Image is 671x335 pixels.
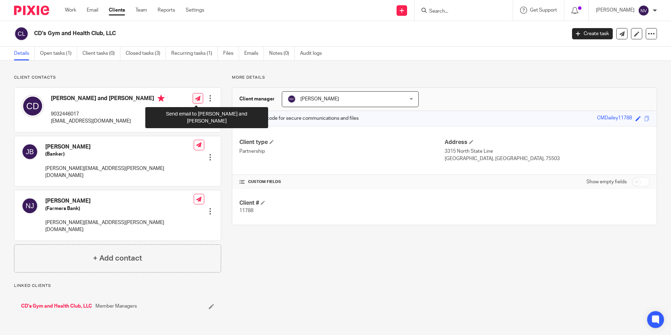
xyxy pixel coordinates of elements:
h4: [PERSON_NAME] [45,197,194,205]
span: 11788 [239,208,253,213]
a: Settings [186,7,204,14]
h4: Client # [239,199,444,207]
img: svg%3E [638,5,649,16]
h4: + Add contact [93,253,142,264]
label: Show empty fields [586,178,627,185]
h4: [PERSON_NAME] and [PERSON_NAME] [51,95,165,104]
h5: (Farmers Bank) [45,205,194,212]
a: Closed tasks (3) [126,47,166,60]
h2: CD's Gym and Health Club, LLC [34,30,456,37]
a: Emails [244,47,264,60]
h3: Client manager [239,96,275,103]
i: Primary [158,95,165,102]
p: Linked clients [14,283,221,289]
a: Files [223,47,239,60]
p: [PERSON_NAME][EMAIL_ADDRESS][PERSON_NAME][DOMAIN_NAME] [45,165,194,179]
h4: [PERSON_NAME] [45,143,194,151]
h4: CUSTOM FIELDS [239,179,444,185]
a: Work [65,7,76,14]
p: [PERSON_NAME] [596,7,635,14]
span: [PERSON_NAME] [300,97,339,101]
a: Notes (0) [269,47,295,60]
h5: (Banker) [45,151,194,158]
p: More details [232,75,657,80]
div: CMDailey11788 [597,114,632,123]
a: Recurring tasks (1) [171,47,218,60]
a: Team [135,7,147,14]
a: Audit logs [300,47,327,60]
p: Master code for secure communications and files [238,115,359,122]
a: Clients [109,7,125,14]
img: svg%3E [21,95,44,117]
h4: Address [445,139,650,146]
span: Member Managers [95,303,137,310]
h4: Client type [239,139,444,146]
a: Email [87,7,98,14]
p: [PERSON_NAME][EMAIL_ADDRESS][PERSON_NAME][DOMAIN_NAME] [45,219,194,234]
img: Pixie [14,6,49,15]
input: Search [428,8,492,15]
p: 3315 North State Line [445,148,650,155]
a: Client tasks (0) [82,47,120,60]
a: Create task [572,28,613,39]
img: svg%3E [14,26,29,41]
p: Partnership [239,148,444,155]
p: 9032446017 [51,111,165,118]
span: Get Support [530,8,557,13]
p: [EMAIL_ADDRESS][DOMAIN_NAME] [51,118,165,125]
a: Open tasks (1) [40,47,77,60]
img: svg%3E [21,143,38,160]
a: Reports [158,7,175,14]
img: svg%3E [287,95,296,103]
p: Client contacts [14,75,221,80]
a: Details [14,47,35,60]
a: CD's Gym and Health Club, LLC [21,303,92,310]
img: svg%3E [21,197,38,214]
p: [GEOGRAPHIC_DATA], [GEOGRAPHIC_DATA], 75503 [445,155,650,162]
